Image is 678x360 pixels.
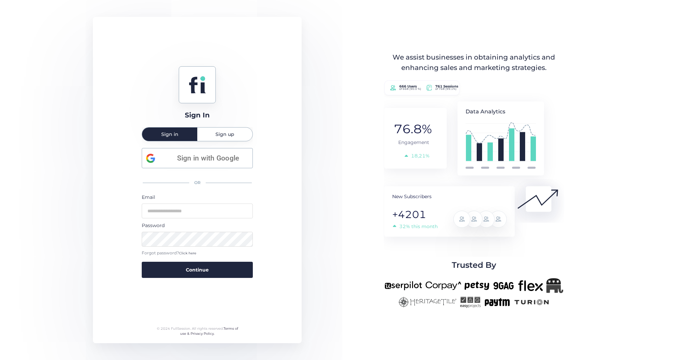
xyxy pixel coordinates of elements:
button: Continue [142,262,253,278]
img: easyprojects-new.png [460,296,481,308]
img: 9gag-new.png [493,278,515,293]
tspan: 666 Users [399,84,417,88]
tspan: New Subscribers [392,193,432,199]
div: We assist businesses in obtaining analytics and enhancing sales and marketing strategies. [385,52,563,73]
img: paytm-new.png [484,296,510,308]
tspan: 761 Sessions [435,84,459,88]
img: heritagetile-new.png [398,296,456,308]
tspan: Engagement [398,139,429,145]
a: Terms of use & Privacy Policy. [180,326,238,336]
div: Email [142,193,253,201]
span: Sign in [161,132,178,137]
span: Sign up [215,132,234,137]
tspan: 76.8% [394,121,432,136]
img: flex-new.png [518,278,543,293]
img: petsy-new.png [465,278,489,293]
tspan: 32% this month [399,223,438,229]
div: © 2024 FullSession. All rights reserved. [154,326,241,336]
tspan: +4201 [392,208,426,221]
tspan: 18,21% [411,152,430,158]
div: Sign In [185,110,210,120]
span: Continue [186,266,209,274]
div: OR [142,176,253,190]
img: userpilot-new.png [384,278,422,293]
div: Password [142,222,253,229]
tspan: of 768 (99.1%) [435,87,456,91]
span: Trusted By [452,259,496,272]
span: Click here [179,251,196,255]
span: Sign in with Google [167,153,248,164]
img: Republicanlogo-bw.png [546,278,563,293]
tspan: of 668 (90.0 %) [399,87,421,91]
div: Forgot password? [142,250,253,256]
img: corpay-new.png [426,278,461,293]
tspan: Data Analytics [466,108,505,115]
img: turion-new.png [513,296,550,308]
